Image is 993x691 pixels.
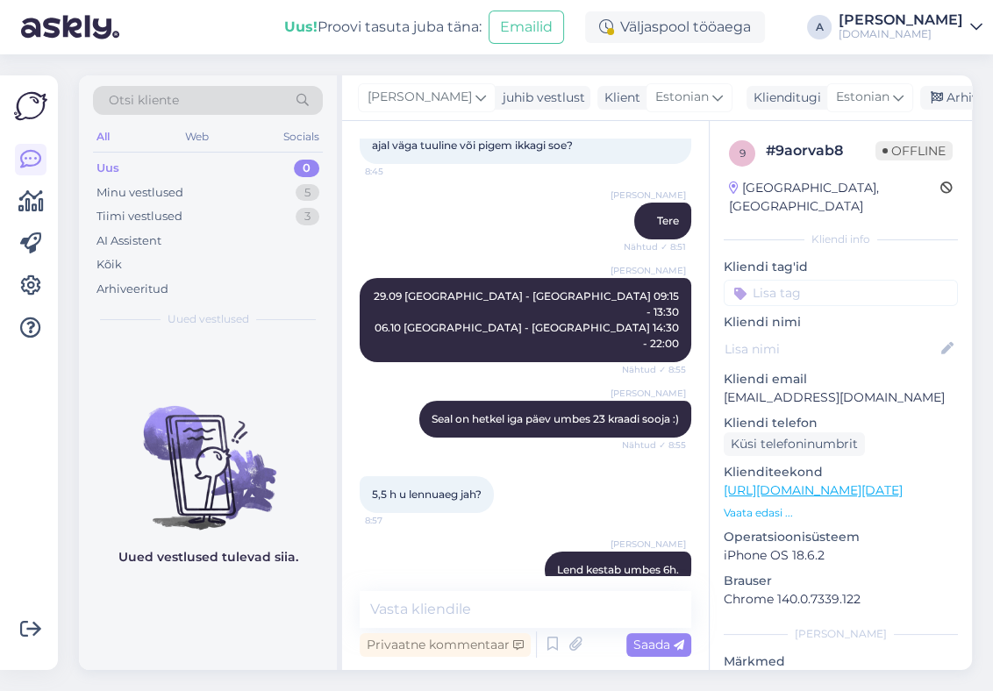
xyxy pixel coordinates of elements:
p: Kliendi email [724,370,958,388]
p: Klienditeekond [724,463,958,481]
p: iPhone OS 18.6.2 [724,546,958,565]
div: All [93,125,113,148]
div: [PERSON_NAME] [724,626,958,642]
span: Uued vestlused [168,311,249,327]
div: [GEOGRAPHIC_DATA], [GEOGRAPHIC_DATA] [729,179,940,216]
span: 8:45 [365,165,431,178]
span: [PERSON_NAME] [611,264,686,277]
p: Kliendi telefon [724,414,958,432]
span: Estonian [836,88,889,107]
span: 8:57 [365,514,431,527]
img: No chats [79,374,337,532]
span: Offline [875,141,953,160]
span: Estonian [655,88,709,107]
p: Chrome 140.0.7339.122 [724,590,958,609]
div: 3 [296,208,319,225]
span: Lend kestab umbes 6h. [557,563,679,576]
p: Kliendi nimi [724,313,958,331]
div: [DOMAIN_NAME] [839,27,963,41]
div: Uus [96,160,119,177]
div: A [807,15,832,39]
div: Socials [280,125,323,148]
div: AI Assistent [96,232,161,250]
p: [EMAIL_ADDRESS][DOMAIN_NAME] [724,388,958,407]
div: Väljaspool tööaega [585,11,765,43]
div: Privaatne kommentaar [360,633,531,657]
div: [PERSON_NAME] [839,13,963,27]
span: [PERSON_NAME] [611,387,686,400]
span: Nähtud ✓ 8:55 [620,363,686,376]
p: Vaata edasi ... [724,505,958,521]
div: Arhiveeritud [96,281,168,298]
div: Tiimi vestlused [96,208,182,225]
div: Kõik [96,256,122,274]
span: Saada [633,637,684,652]
input: Lisa tag [724,280,958,306]
div: Kliendi info [724,232,958,247]
span: Nähtud ✓ 8:55 [620,438,686,452]
div: Web [182,125,212,148]
span: [PERSON_NAME] [368,88,472,107]
button: Emailid [489,11,564,44]
span: Otsi kliente [109,91,179,110]
img: Askly Logo [14,89,47,123]
span: Tere [657,214,679,227]
p: Märkmed [724,652,958,671]
div: # 9aorvab8 [766,140,875,161]
div: 0 [294,160,319,177]
div: Proovi tasuta juba täna: [284,17,482,38]
p: Uued vestlused tulevad siia. [118,548,298,566]
span: [PERSON_NAME] [611,538,686,551]
div: Klienditugi [747,89,821,107]
div: Küsi telefoninumbrit [724,432,865,456]
input: Lisa nimi [725,339,938,359]
a: [URL][DOMAIN_NAME][DATE] [724,482,903,498]
div: juhib vestlust [496,89,585,107]
span: Nähtud ✓ 8:51 [620,240,686,253]
div: 5 [296,184,319,202]
span: [PERSON_NAME] [611,189,686,202]
span: 9 [739,146,746,160]
span: 5,5 h u lennuaeg jah? [372,488,482,501]
p: Brauser [724,572,958,590]
p: Kliendi tag'id [724,258,958,276]
span: Seal on hetkel iga päev umbes 23 kraadi sooja :) [432,412,679,425]
b: Uus! [284,18,318,35]
div: Klient [597,89,640,107]
p: Operatsioonisüsteem [724,528,958,546]
div: Minu vestlused [96,184,183,202]
span: 29.09 [GEOGRAPHIC_DATA] - [GEOGRAPHIC_DATA] 09:15 - 13:30 06.10 [GEOGRAPHIC_DATA] - [GEOGRAPHIC_D... [374,289,682,350]
a: [PERSON_NAME][DOMAIN_NAME] [839,13,982,41]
